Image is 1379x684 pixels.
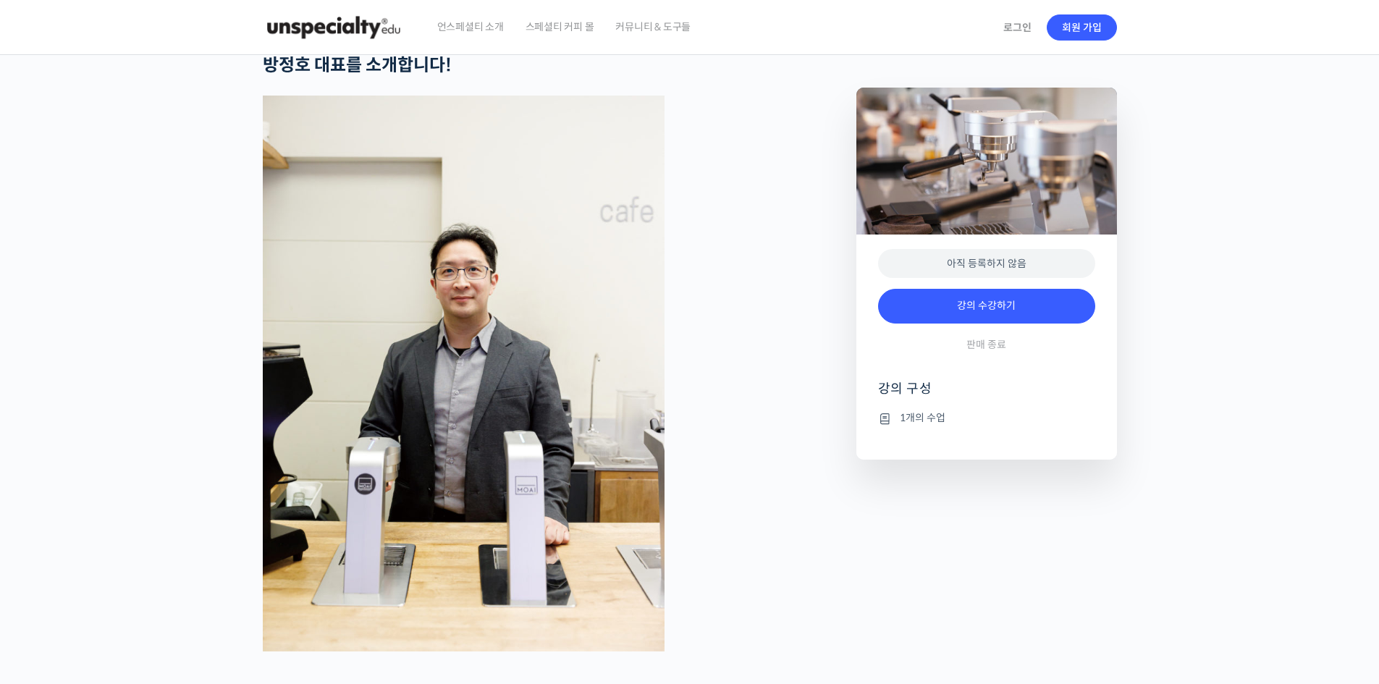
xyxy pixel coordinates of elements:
[966,338,1006,352] span: 판매 종료
[878,410,1095,427] li: 1개의 수업
[878,289,1095,324] a: 강의 수강하기
[878,380,1095,409] h4: 강의 구성
[878,249,1095,279] div: 아직 등록하지 않음
[263,54,452,76] strong: 방정호 대표를 소개합니다!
